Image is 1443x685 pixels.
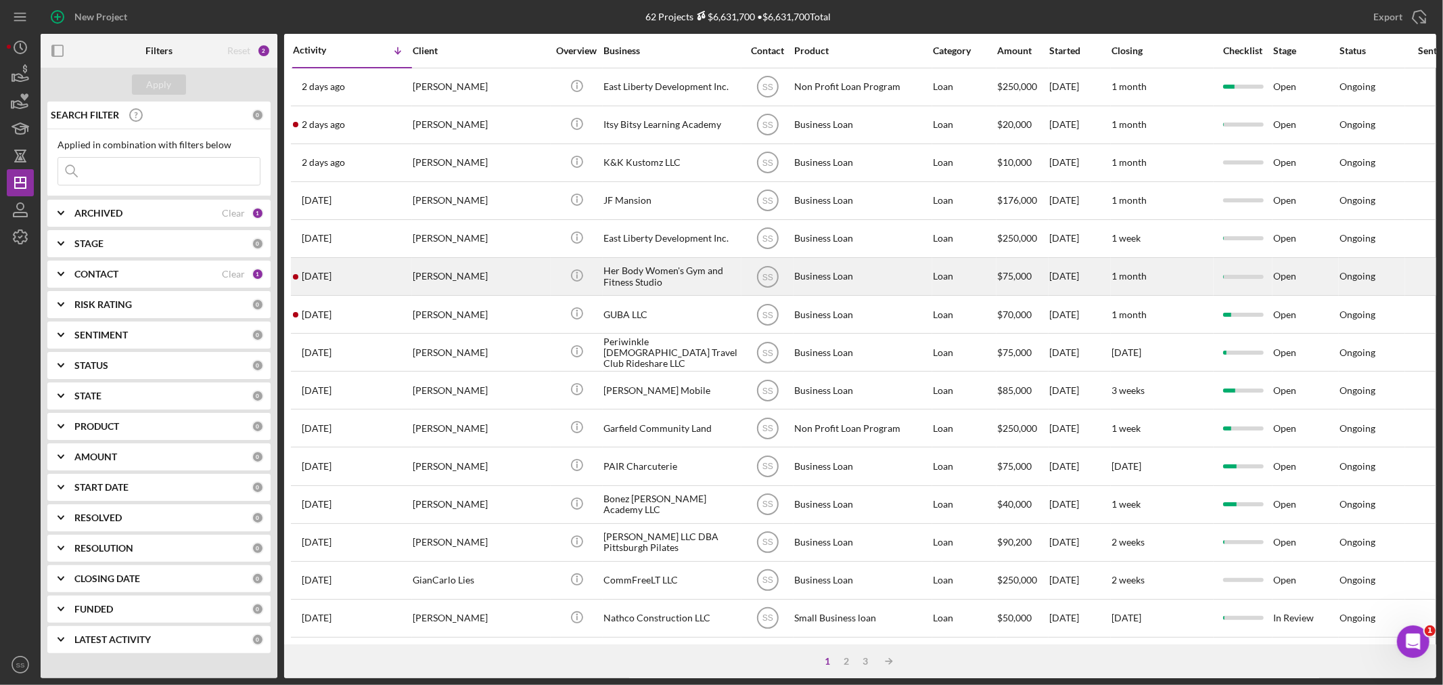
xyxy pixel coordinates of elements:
b: STATE [74,391,101,401]
div: Her Body Women's Gym and Fitness Studio [603,259,739,294]
text: SS [762,234,773,244]
div: [DATE] [1049,183,1110,219]
b: AMOUNT [74,451,117,462]
div: [DATE] [1049,487,1110,523]
b: FUNDED [74,604,113,615]
div: Amount [997,45,1048,56]
div: Business Loan [794,448,930,484]
div: [PERSON_NAME] [413,410,548,446]
div: Reset [227,45,250,56]
div: 0 [252,359,264,372]
div: [PERSON_NAME] [413,600,548,636]
b: CLOSING DATE [74,573,140,584]
div: Open [1273,410,1338,446]
div: Activity [293,45,352,56]
span: $50,000 [997,612,1032,623]
div: Closing [1112,45,1213,56]
div: Ongoing [1339,613,1375,623]
span: $176,000 [997,194,1037,206]
div: Open [1273,487,1338,523]
time: 2025-10-09 13:18 [302,157,345,168]
time: [DATE] [1112,460,1141,472]
div: 0 [252,390,264,402]
b: STAGE [74,238,104,249]
text: SS [762,462,773,472]
div: Open [1273,145,1338,181]
div: Periwinkle [DEMOGRAPHIC_DATA] Travel Club Rideshare LLC [603,334,739,370]
div: Loan [933,562,996,598]
div: Open [1273,296,1338,332]
time: 2025-10-09 18:25 [302,119,345,130]
div: Non Profit Loan Program [794,410,930,446]
div: 62 Projects • $6,631,700 Total [646,11,831,22]
div: 2 [838,656,856,667]
time: 2025-09-15 15:55 [302,499,331,510]
div: 0 [252,603,264,615]
div: [DATE] [1049,600,1110,636]
b: RESOLVED [74,512,122,523]
div: Client [413,45,548,56]
div: [DATE] [1049,638,1110,674]
div: [DATE] [1049,296,1110,332]
b: Filters [145,45,173,56]
div: Open [1273,259,1338,294]
div: GUBA LLC [603,296,739,332]
b: SEARCH FILTER [51,110,119,120]
div: 0 [252,329,264,341]
b: STATUS [74,360,108,371]
b: SENTIMENT [74,330,128,340]
time: [DATE] [1112,347,1141,358]
div: [PERSON_NAME] [413,69,548,105]
time: 1 week [1112,232,1141,244]
div: Loan [933,525,996,560]
div: Ongoing [1339,233,1375,244]
div: [PERSON_NAME] [413,145,548,181]
div: Open [1273,372,1338,408]
div: [PERSON_NAME] [413,259,548,294]
time: 1 month [1112,194,1147,206]
span: $250,000 [997,574,1037,585]
iframe: Intercom live chat [1397,625,1429,658]
div: In Review [1273,600,1338,636]
div: Ongoing [1339,195,1375,206]
text: SS [762,120,773,130]
text: SS [762,158,773,168]
time: 3 weeks [1112,384,1145,396]
div: Open [1273,525,1338,560]
time: 2025-09-17 13:26 [302,385,331,396]
div: Loan [933,448,996,484]
div: Business Loan [794,145,930,181]
text: SS [762,83,773,92]
time: 2025-09-12 16:10 [302,575,331,585]
div: [DATE] [1049,525,1110,560]
div: [DATE] [1049,448,1110,484]
b: RISK RATING [74,299,132,310]
text: SS [762,196,773,206]
div: Itsy Bitsy Learning Academy [603,107,739,143]
div: East Liberty Development Inc. [603,221,739,257]
span: $75,000 [997,347,1032,358]
div: 0 [252,238,264,250]
div: Loan [933,410,996,446]
div: Loan [933,259,996,294]
div: [PERSON_NAME] Mobile [603,372,739,408]
time: 2025-10-08 19:06 [302,195,331,206]
time: 1 month [1112,309,1147,320]
span: $250,000 [997,232,1037,244]
div: Ongoing [1339,499,1375,510]
button: Apply [132,74,186,95]
div: Loan [933,221,996,257]
div: 0 [252,299,264,311]
div: Pittsburgh Cultural Arts Collective LLC [603,638,739,674]
div: [PERSON_NAME] LLC DBA Pittsburgh Pilates [603,525,739,560]
div: Business Loan [794,334,930,370]
span: 1 [1425,625,1436,636]
time: 2025-10-09 20:39 [302,81,345,92]
div: 2 [257,44,271,58]
div: $6,631,700 [694,11,756,22]
b: LATEST ACTIVITY [74,634,151,645]
div: [PERSON_NAME] [413,487,548,523]
time: 2025-09-13 20:22 [302,537,331,548]
div: [DATE] [1049,259,1110,294]
div: Applied in combination with filters below [58,139,260,150]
